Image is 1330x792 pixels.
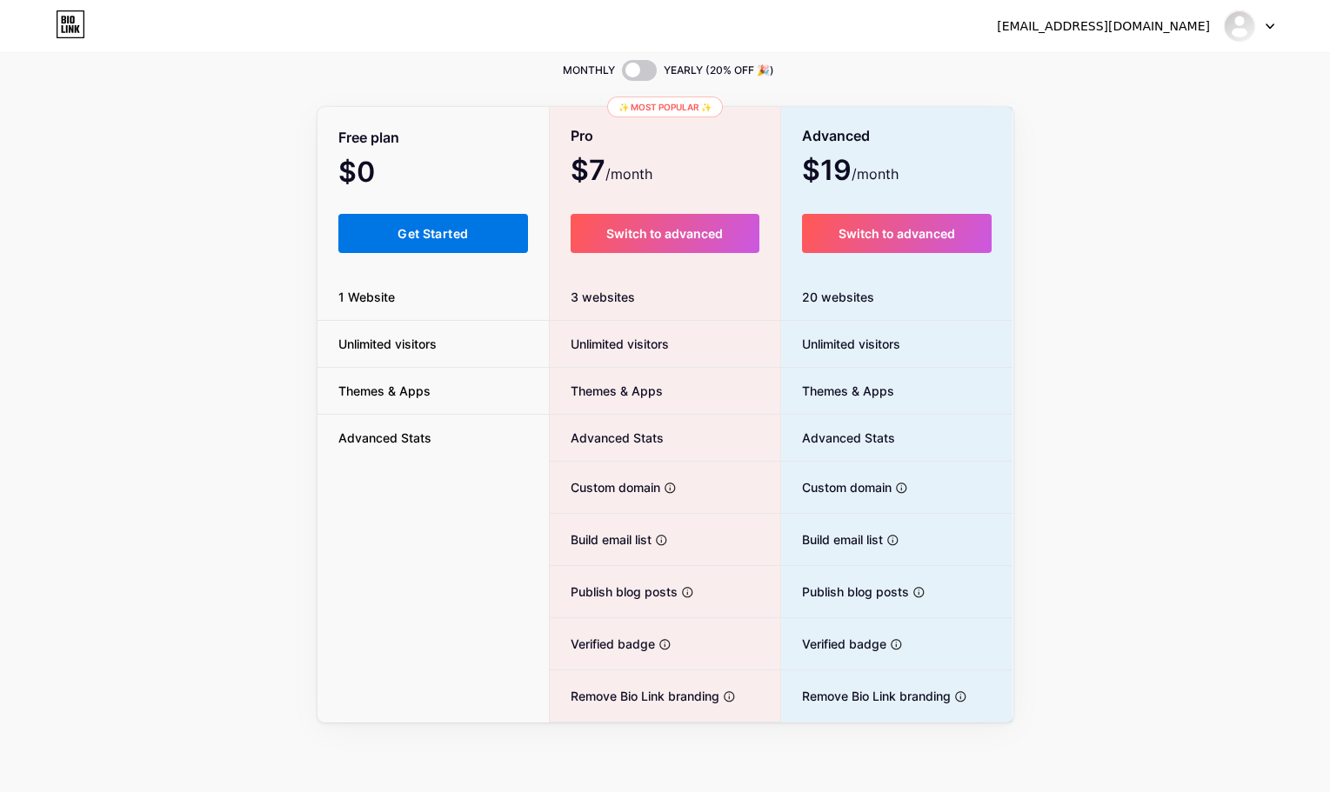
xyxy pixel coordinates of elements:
[781,687,951,705] span: Remove Bio Link branding
[852,163,899,184] span: /month
[317,382,451,400] span: Themes & Apps
[563,62,615,79] span: MONTHLY
[338,214,529,253] button: Get Started
[571,160,652,184] span: $7
[550,429,664,447] span: Advanced Stats
[802,121,870,151] span: Advanced
[606,226,723,241] span: Switch to advanced
[550,274,780,321] div: 3 websites
[605,163,652,184] span: /month
[781,274,1013,321] div: 20 websites
[781,582,909,601] span: Publish blog posts
[550,382,663,400] span: Themes & Apps
[550,635,655,653] span: Verified badge
[781,335,900,353] span: Unlimited visitors
[550,687,719,705] span: Remove Bio Link branding
[550,530,652,549] span: Build email list
[550,582,678,601] span: Publish blog posts
[802,214,992,253] button: Switch to advanced
[781,382,894,400] span: Themes & Apps
[550,478,660,496] span: Custom domain
[781,429,895,447] span: Advanced Stats
[398,226,468,241] span: Get Started
[317,288,416,306] span: 1 Website
[317,429,452,447] span: Advanced Stats
[781,478,892,496] span: Custom domain
[1223,10,1256,43] img: l1s
[997,17,1210,36] div: [EMAIL_ADDRESS][DOMAIN_NAME]
[338,123,399,153] span: Free plan
[839,226,955,241] span: Switch to advanced
[781,530,883,549] span: Build email list
[317,335,458,353] span: Unlimited visitors
[664,62,774,79] span: YEARLY (20% OFF 🎉)
[571,214,759,253] button: Switch to advanced
[802,160,899,184] span: $19
[571,121,593,151] span: Pro
[550,335,669,353] span: Unlimited visitors
[781,635,886,653] span: Verified badge
[338,162,422,186] span: $0
[607,97,723,117] div: ✨ Most popular ✨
